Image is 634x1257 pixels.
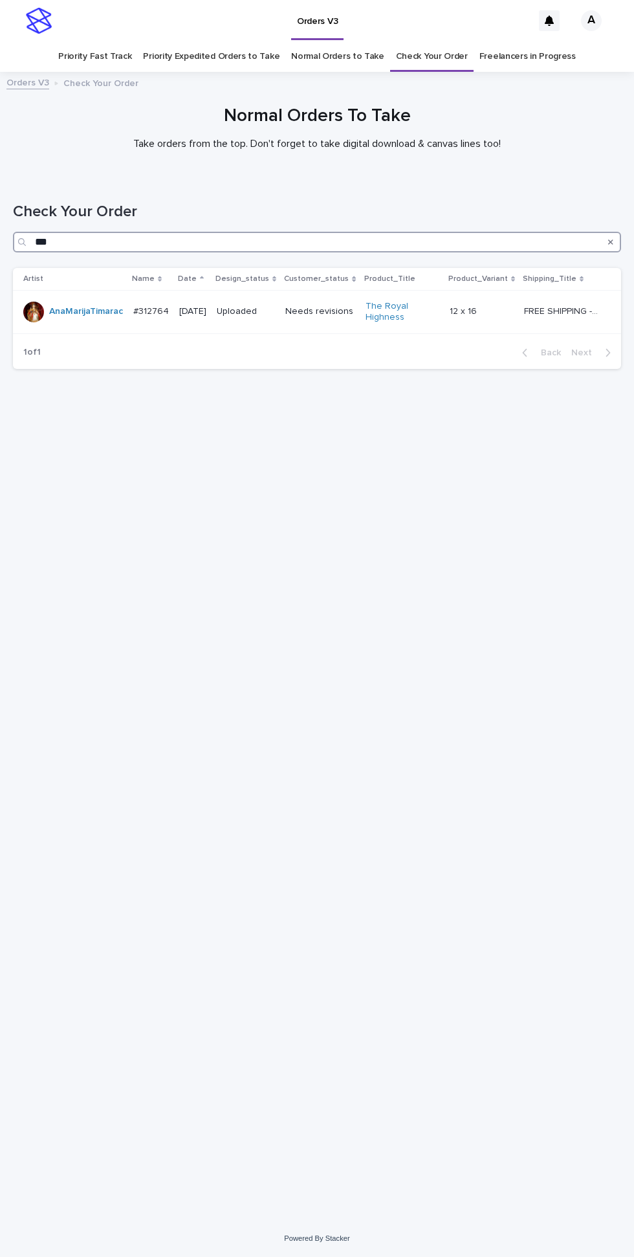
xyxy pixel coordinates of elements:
[63,75,138,89] p: Check Your Order
[58,41,131,72] a: Priority Fast Track
[571,348,600,357] span: Next
[523,272,576,286] p: Shipping_Title
[450,304,479,317] p: 12 x 16
[13,232,621,252] input: Search
[581,10,602,31] div: A
[448,272,508,286] p: Product_Variant
[26,8,52,34] img: stacker-logo-s-only.png
[533,348,561,357] span: Back
[291,41,384,72] a: Normal Orders to Take
[13,106,621,128] h1: Normal Orders To Take
[396,41,468,72] a: Check Your Order
[13,290,621,333] tr: AnaMarijaTimarac #312764#312764 [DATE]UploadedNeeds revisionsThe Royal Highness 12 x 1612 x 16 FR...
[13,337,51,368] p: 1 of 1
[364,272,415,286] p: Product_Title
[179,306,206,317] p: [DATE]
[6,74,49,89] a: Orders V3
[133,304,171,317] p: #312764
[215,272,269,286] p: Design_status
[178,272,197,286] p: Date
[524,304,603,317] p: FREE SHIPPING - preview in 1-2 business days, after your approval delivery will take 5-10 b.d.
[23,272,43,286] p: Artist
[479,41,576,72] a: Freelancers in Progress
[566,347,621,359] button: Next
[285,306,355,317] p: Needs revisions
[512,347,566,359] button: Back
[132,272,155,286] p: Name
[49,306,123,317] a: AnaMarijaTimarac
[284,1234,349,1242] a: Powered By Stacker
[143,41,279,72] a: Priority Expedited Orders to Take
[13,203,621,221] h1: Check Your Order
[217,306,275,317] p: Uploaded
[58,138,576,150] p: Take orders from the top. Don't forget to take digital download & canvas lines too!
[284,272,349,286] p: Customer_status
[366,301,439,323] a: The Royal Highness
